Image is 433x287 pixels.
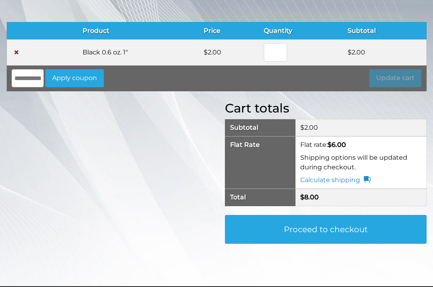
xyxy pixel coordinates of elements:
a: Remove Black 0.6 oz. 1" from cart [12,48,21,57]
label: Flat rate: [300,141,346,149]
th: Price [199,22,259,39]
span: $ [348,48,352,56]
span: $ [328,141,332,149]
th: Flat Rate [225,136,295,189]
th: Product [78,22,199,39]
td: Black 0.6 oz. 1" [78,39,199,65]
th: Subtotal [225,119,295,136]
th: Quantity [259,22,343,39]
bdi: 6.00 [328,141,346,149]
span: $ [204,48,208,56]
button: Apply coupon [45,69,104,88]
bdi: 8.00 [300,193,319,201]
a: Calculate shipping [300,175,370,185]
bdi: 2.00 [204,48,221,56]
span: $ [300,124,304,131]
a: Proceed to checkout [225,215,427,244]
bdi: 2.00 [348,48,365,56]
button: Update cart [369,69,421,88]
span: $ [300,193,304,201]
bdi: 2.00 [300,124,318,131]
th: Total [225,189,295,206]
th: Subtotal [343,22,426,39]
h2: Cart totals [225,101,427,116]
p: Shipping options will be updated during checkout. [300,153,421,172]
input: Product quantity [264,43,287,62]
